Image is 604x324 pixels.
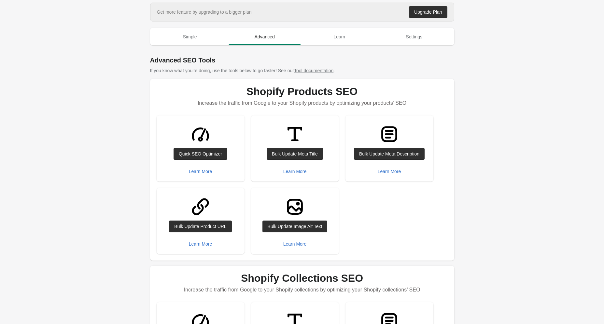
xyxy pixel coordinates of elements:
[262,221,328,232] a: Bulk Update Image Alt Text
[169,221,232,232] a: Bulk Update Product URL
[354,148,425,160] a: Bulk Update Meta Description
[359,151,419,156] div: Bulk Update Meta Description
[267,148,323,160] a: Bulk Update Meta Title
[188,195,213,219] img: LinkMinor-ab1ad89fd1997c3bec88bdaa9090a6519f48abaf731dc9ef56a2f2c6a9edd30f.svg
[157,284,448,296] p: Increase the traffic from Google to your Shopify collections by optimizing your Shopify collectio...
[375,166,404,177] button: Learn More
[153,28,228,45] button: Simple
[281,166,309,177] button: Learn More
[189,169,212,174] div: Learn More
[188,122,213,146] img: GaugeMajor-1ebe3a4f609d70bf2a71c020f60f15956db1f48d7107b7946fc90d31709db45e.svg
[378,169,401,174] div: Learn More
[268,224,322,229] div: Bulk Update Image Alt Text
[229,31,301,43] span: Advanced
[179,151,222,156] div: Quick SEO Optimizer
[283,241,307,247] div: Learn More
[272,151,318,156] div: Bulk Update Meta Title
[378,31,450,43] span: Settings
[283,122,307,146] img: TitleMinor-8a5de7e115299b8c2b1df9b13fb5e6d228e26d13b090cf20654de1eaf9bee786.svg
[157,9,252,15] div: Get more feature by upgrading to a bigger plan
[302,28,377,45] button: Learn
[377,28,452,45] button: Settings
[157,272,448,284] h1: Shopify Collections SEO
[281,238,309,250] button: Learn More
[189,241,212,247] div: Learn More
[150,67,454,74] p: If you know what you're doing, use the tools below to go faster! See our .
[377,122,401,146] img: TextBlockMajor-3e13e55549f1fe4aa18089e576148c69364b706dfb80755316d4ac7f5c51f4c3.svg
[174,224,226,229] div: Bulk Update Product URL
[414,9,442,15] div: Upgrade Plan
[186,166,215,177] button: Learn More
[154,31,226,43] span: Simple
[409,6,447,18] a: Upgrade Plan
[157,86,448,97] h1: Shopify Products SEO
[303,31,376,43] span: Learn
[174,148,227,160] a: Quick SEO Optimizer
[283,169,307,174] div: Learn More
[150,56,454,65] h1: Advanced SEO Tools
[294,68,333,73] a: Tool documentation
[186,238,215,250] button: Learn More
[157,97,448,109] p: Increase the traffic from Google to your Shopify products by optimizing your products’ SEO
[227,28,302,45] button: Advanced
[283,195,307,219] img: ImageMajor-6988ddd70c612d22410311fee7e48670de77a211e78d8e12813237d56ef19ad4.svg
